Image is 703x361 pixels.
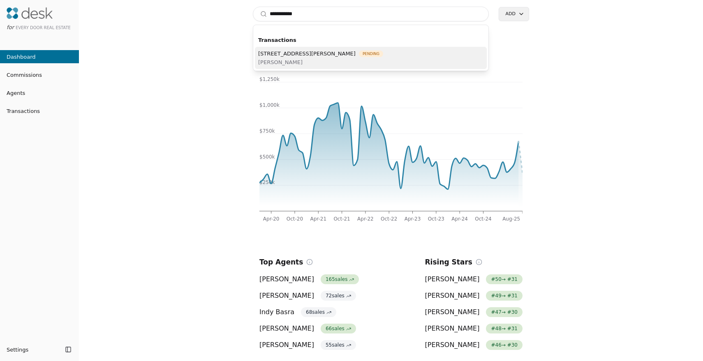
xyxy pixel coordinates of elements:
tspan: Oct-24 [475,216,491,222]
span: # 46 → # 30 [486,340,523,350]
span: 72 sales [321,291,356,301]
tspan: $250k [259,179,275,185]
tspan: Apr-21 [310,216,326,222]
span: # 48 → # 31 [486,324,523,333]
tspan: Aug-25 [502,216,520,222]
span: [PERSON_NAME] [425,274,480,284]
tspan: Apr-23 [405,216,421,222]
span: [PERSON_NAME] [259,274,314,284]
tspan: Oct-20 [287,216,303,222]
tspan: $500k [259,154,275,160]
h2: Rising Stars [425,256,472,268]
tspan: $1,250k [259,76,280,82]
span: 66 sales [321,324,356,333]
span: [PERSON_NAME] [258,58,383,67]
span: for [7,24,14,30]
span: # 49 → # 31 [486,291,523,301]
span: [PERSON_NAME] [425,291,480,301]
span: [PERSON_NAME] [425,307,480,317]
span: [PERSON_NAME] [425,340,480,350]
div: Transactions [255,33,487,47]
div: Suggestions [253,32,488,71]
span: [PERSON_NAME] [425,324,480,333]
tspan: Apr-24 [451,216,468,222]
span: 68 sales [301,307,336,317]
span: 165 sales [321,274,359,284]
span: [PERSON_NAME] [259,291,314,301]
h2: Top Agents [259,256,303,268]
span: [PERSON_NAME] [259,340,314,350]
tspan: Apr-20 [263,216,280,222]
span: Settings [7,345,28,354]
button: Add [499,7,529,21]
img: Desk [7,7,53,19]
span: Every Door Real Estate [16,25,71,30]
tspan: Oct-23 [428,216,444,222]
span: [PERSON_NAME] [259,324,314,333]
tspan: Apr-22 [357,216,374,222]
tspan: Oct-22 [381,216,397,222]
tspan: $1,000k [259,102,280,108]
button: Settings [3,343,62,356]
span: 55 sales [321,340,356,350]
tspan: Oct-21 [333,216,350,222]
span: Pending [359,51,383,57]
span: Indy Basra [259,307,294,317]
span: # 47 → # 30 [486,307,523,317]
span: [STREET_ADDRESS][PERSON_NAME] [258,49,356,58]
tspan: $750k [259,128,275,134]
span: # 50 → # 31 [486,274,523,284]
